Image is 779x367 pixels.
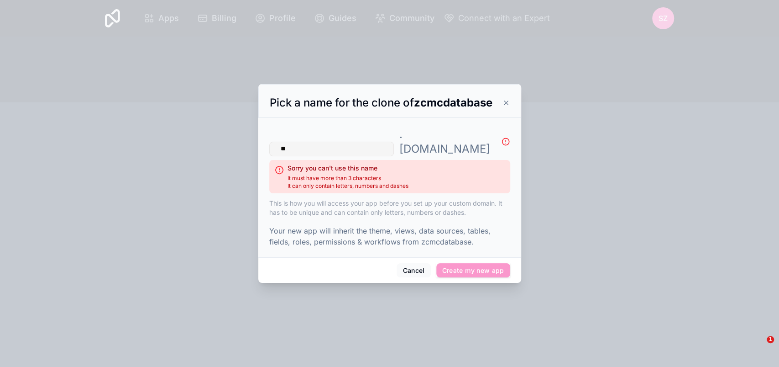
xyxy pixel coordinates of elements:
span: 1 [767,336,774,343]
h2: Sorry you can't use this name [288,164,408,173]
span: It can only contain letters, numbers and dashes [288,182,408,190]
iframe: Intercom live chat [748,336,770,358]
p: Your new app will inherit the theme, views, data sources, tables, fields, roles, permissions & wo... [269,225,510,247]
strong: zcmcdatabase [414,96,492,109]
p: This is how you will access your app before you set up your custom domain. It has to be unique an... [269,199,510,217]
p: . [DOMAIN_NAME] [399,127,490,156]
button: Cancel [397,263,430,278]
span: Pick a name for the clone of [270,96,492,109]
span: It must have more than 3 characters [288,175,408,182]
